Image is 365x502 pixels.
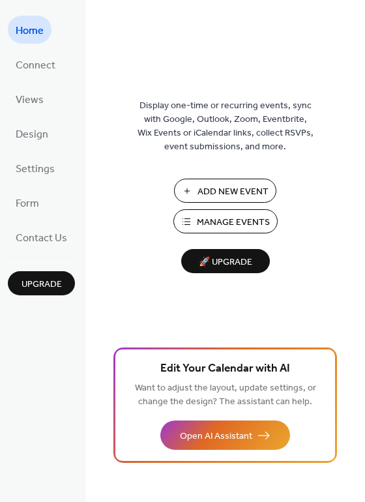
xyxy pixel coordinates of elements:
[8,223,75,251] a: Contact Us
[135,379,316,411] span: Want to adjust the layout, update settings, or change the design? The assistant can help.
[189,254,262,271] span: 🚀 Upgrade
[16,125,48,145] span: Design
[8,188,47,216] a: Form
[8,16,51,44] a: Home
[180,430,252,443] span: Open AI Assistant
[138,99,314,154] span: Display one-time or recurring events, sync with Google, Outlook, Zoom, Eventbrite, Wix Events or ...
[8,271,75,295] button: Upgrade
[16,159,55,179] span: Settings
[22,278,62,291] span: Upgrade
[160,421,290,450] button: Open AI Assistant
[197,216,270,229] span: Manage Events
[197,185,269,199] span: Add New Event
[8,50,63,78] a: Connect
[16,55,55,76] span: Connect
[16,21,44,41] span: Home
[16,194,39,214] span: Form
[173,209,278,233] button: Manage Events
[8,85,51,113] a: Views
[174,179,276,203] button: Add New Event
[160,360,290,378] span: Edit Your Calendar with AI
[16,90,44,110] span: Views
[181,249,270,273] button: 🚀 Upgrade
[8,119,56,147] a: Design
[8,154,63,182] a: Settings
[16,228,67,248] span: Contact Us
